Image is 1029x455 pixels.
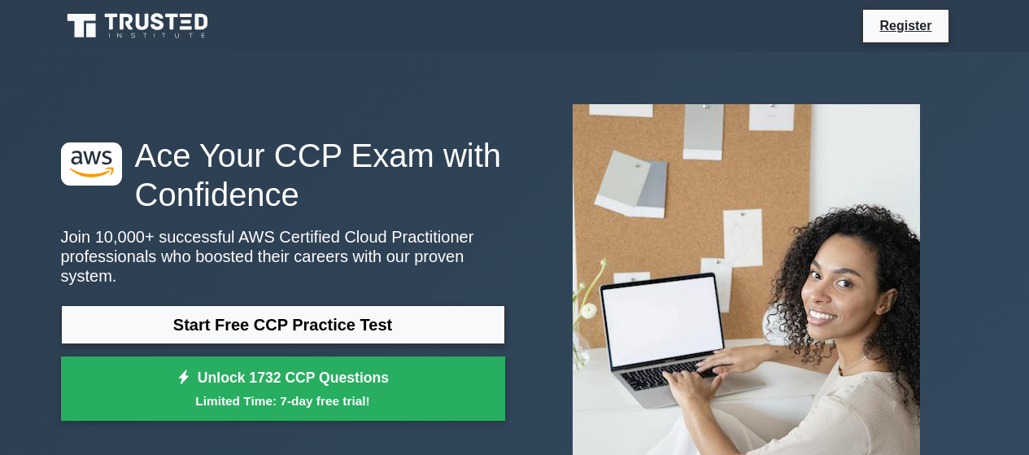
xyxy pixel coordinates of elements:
p: Join 10,000+ successful AWS Certified Cloud Practitioner professionals who boosted their careers ... [61,227,505,286]
small: Limited Time: 7-day free trial! [81,392,485,410]
a: Register [870,15,941,36]
a: Unlock 1732 CCP QuestionsLimited Time: 7-day free trial! [61,357,505,422]
a: Start Free CCP Practice Test [61,305,505,344]
h1: Ace Your CCP Exam with Confidence [61,136,505,214]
